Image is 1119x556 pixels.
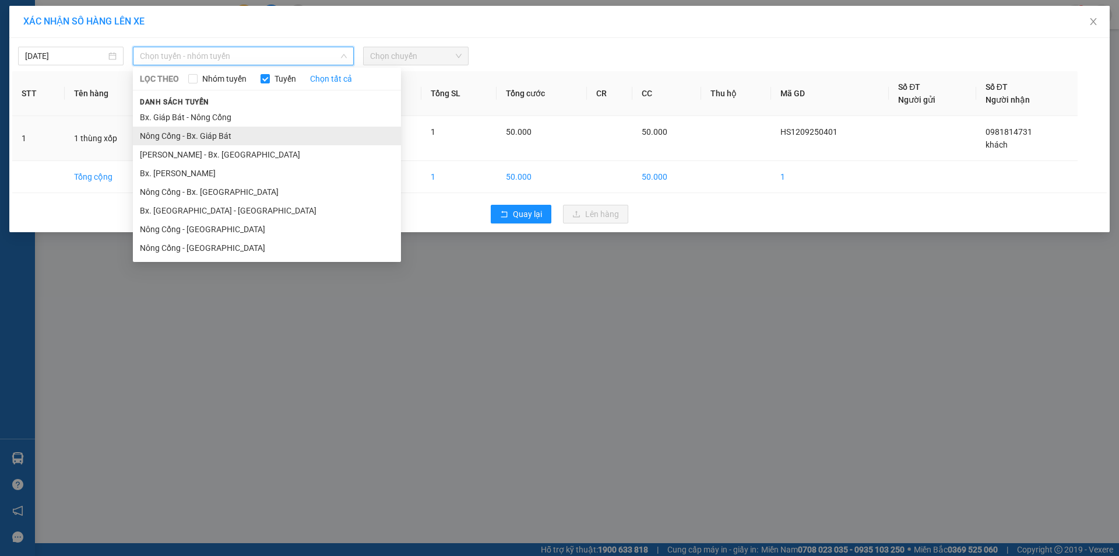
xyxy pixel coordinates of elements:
[1089,17,1098,26] span: close
[133,201,401,220] li: Bx. [GEOGRAPHIC_DATA] - [GEOGRAPHIC_DATA]
[133,164,401,183] li: Bx. [PERSON_NAME]
[12,71,65,116] th: STT
[58,50,96,62] span: SĐT XE
[632,161,701,193] td: 50.000
[65,71,161,116] th: Tên hàng
[771,161,889,193] td: 1
[587,71,632,116] th: CR
[65,116,161,161] td: 1 thùng xốp
[23,16,145,27] span: XÁC NHẬN SỐ HÀNG LÊN XE
[497,161,586,193] td: 50.000
[513,208,542,221] span: Quay lại
[986,95,1030,104] span: Người nhận
[133,97,216,107] span: Danh sách tuyến
[65,161,161,193] td: Tổng cộng
[6,34,31,75] img: logo
[340,53,347,60] span: down
[986,127,1032,137] span: 0981814731
[133,220,401,239] li: Nông Cống - [GEOGRAPHIC_DATA]
[140,72,179,85] span: LỌC THEO
[771,71,889,116] th: Mã GD
[1077,6,1110,39] button: Close
[133,183,401,201] li: Nông Cống - Bx. [GEOGRAPHIC_DATA]
[124,47,192,60] span: HS1209250401
[500,210,508,219] span: rollback
[421,71,497,116] th: Tổng SL
[986,140,1008,149] span: khách
[701,71,771,116] th: Thu hộ
[133,145,401,164] li: [PERSON_NAME] - Bx. [GEOGRAPHIC_DATA]
[140,47,347,65] span: Chọn tuyến - nhóm tuyến
[491,205,551,223] button: rollbackQuay lại
[370,47,462,65] span: Chọn chuyến
[421,161,497,193] td: 1
[431,127,435,137] span: 1
[506,127,532,137] span: 50.000
[497,71,586,116] th: Tổng cước
[780,127,838,137] span: HS1209250401
[270,72,301,85] span: Tuyến
[12,116,65,161] td: 1
[898,82,920,92] span: Số ĐT
[898,95,935,104] span: Người gửi
[563,205,628,223] button: uploadLên hàng
[632,71,701,116] th: CC
[133,239,401,257] li: Nông Cống - [GEOGRAPHIC_DATA]
[310,72,352,85] a: Chọn tất cả
[642,127,667,137] span: 50.000
[133,127,401,145] li: Nông Cống - Bx. Giáp Bát
[133,108,401,127] li: Bx. Giáp Bát - Nông Cống
[986,82,1008,92] span: Số ĐT
[25,50,106,62] input: 12/09/2025
[38,9,118,47] strong: CHUYỂN PHÁT NHANH ĐÔNG LÝ
[198,72,251,85] span: Nhóm tuyến
[46,64,110,89] strong: PHIẾU BIÊN NHẬN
